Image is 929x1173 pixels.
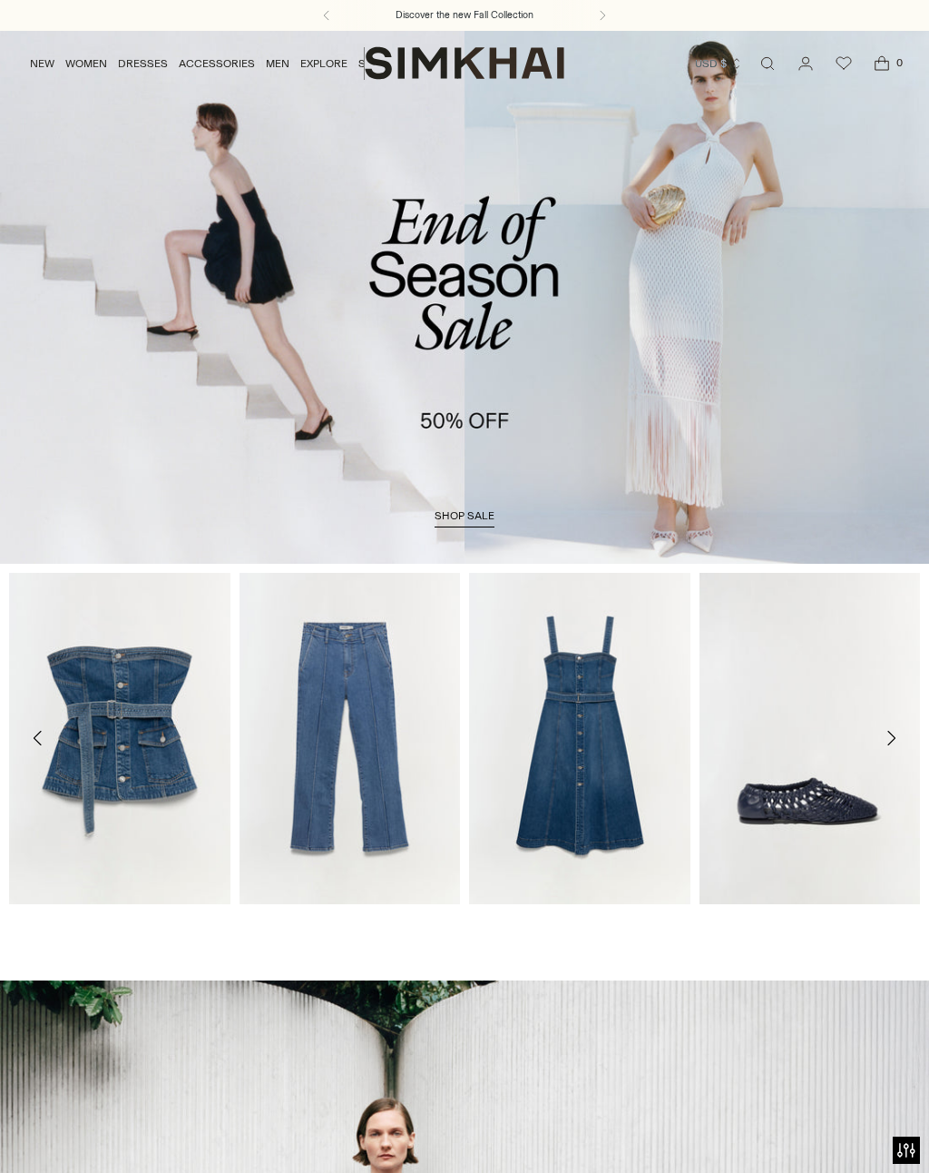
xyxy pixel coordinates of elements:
a: Ansel Denim [240,573,461,904]
a: SALE [358,44,386,84]
button: Move to previous carousel slide [18,718,58,758]
span: shop sale [435,509,494,522]
span: 0 [891,54,907,71]
a: Go to the account page [787,45,824,82]
a: WOMEN [65,44,107,84]
a: EXPLORE [300,44,347,84]
a: DRESSES [118,44,168,84]
button: USD $ [695,44,743,84]
a: SIMKHAI [365,45,564,81]
a: Wishlist [826,45,862,82]
a: Open cart modal [864,45,900,82]
a: Open search modal [749,45,786,82]
button: Move to next carousel slide [871,718,911,758]
a: Alba Dress [469,573,690,904]
a: NEW [30,44,54,84]
a: MEN [266,44,289,84]
a: Discover the new Fall Collection [396,8,533,23]
a: ACCESSORIES [179,44,255,84]
a: Cyan Top [9,573,230,904]
a: Eden Open Weave Flat [699,573,921,904]
a: shop sale [435,509,494,527]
